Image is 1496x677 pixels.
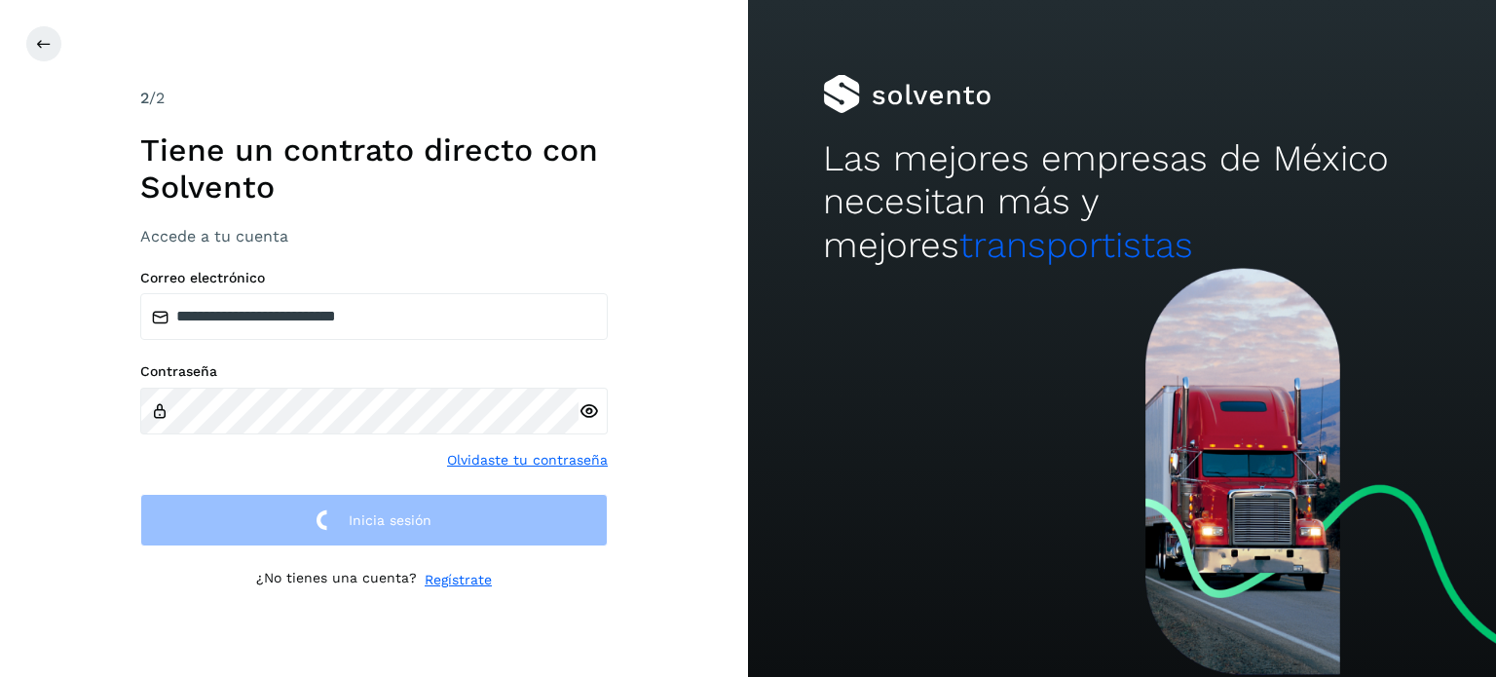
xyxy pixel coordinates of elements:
[140,363,608,380] label: Contraseña
[140,227,608,245] h3: Accede a tu cuenta
[959,224,1193,266] span: transportistas
[823,137,1421,267] h2: Las mejores empresas de México necesitan más y mejores
[140,87,608,110] div: /2
[447,450,608,470] a: Olvidaste tu contraseña
[349,513,431,527] span: Inicia sesión
[140,494,608,547] button: Inicia sesión
[140,270,608,286] label: Correo electrónico
[140,132,608,207] h1: Tiene un contrato directo con Solvento
[256,570,417,590] p: ¿No tienes una cuenta?
[425,570,492,590] a: Regístrate
[140,89,149,107] span: 2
